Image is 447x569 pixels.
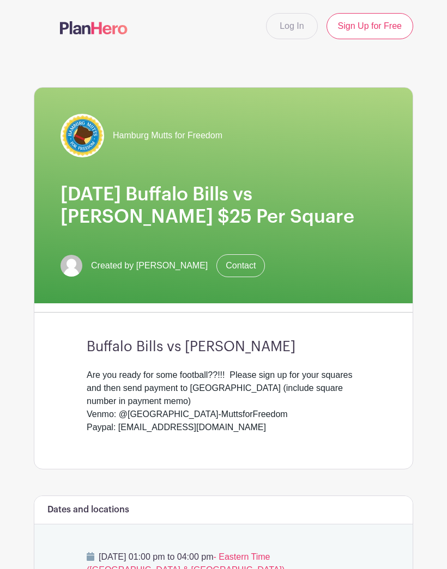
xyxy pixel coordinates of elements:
[327,13,413,39] a: Sign Up for Free
[61,114,104,157] img: IMG_5080.jpeg
[60,21,128,34] img: logo-507f7623f17ff9eddc593b1ce0a138ce2505c220e1c5a4e2b4648c50719b7d32.svg
[91,259,208,272] span: Created by [PERSON_NAME]
[61,255,82,277] img: default-ce2991bfa6775e67f084385cd625a349d9dcbb7a52a09fb2fda1e96e2d18dcdb.png
[61,183,386,228] h1: [DATE] Buffalo Bills vs [PERSON_NAME] $25 Per Square
[216,254,265,277] a: Contact
[87,339,360,356] h3: Buffalo Bills vs [PERSON_NAME]
[47,505,129,515] h6: Dates and locations
[113,129,222,142] span: Hamburg Mutts for Freedom
[266,13,317,39] a: Log In
[87,369,360,434] div: Are you ready for some football??!!! Please sign up for your squares and then send payment to [GE...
